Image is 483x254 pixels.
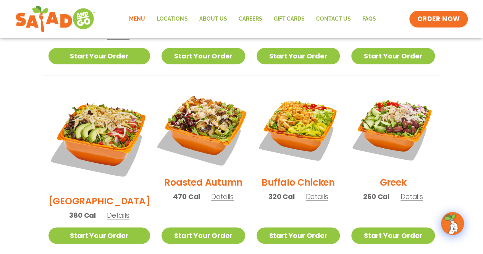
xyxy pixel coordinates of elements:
[409,11,467,28] a: ORDER NOW
[15,4,96,34] img: new-SAG-logo-768×292
[164,176,242,189] h2: Roasted Autumn
[401,192,423,201] span: Details
[356,10,381,28] a: FAQs
[351,87,435,170] img: Product photo for Greek Salad
[107,31,129,40] span: Details
[417,15,460,24] span: ORDER NOW
[363,191,389,202] span: 260 Cal
[162,227,245,244] a: Start Your Order
[48,194,150,208] h2: [GEOGRAPHIC_DATA]
[233,10,268,28] a: Careers
[69,210,96,220] span: 380 Cal
[380,176,406,189] h2: Greek
[107,210,129,220] span: Details
[151,10,193,28] a: Locations
[162,48,245,64] a: Start Your Order
[123,10,381,28] nav: Menu
[123,10,151,28] a: Menu
[351,227,435,244] a: Start Your Order
[351,48,435,64] a: Start Your Order
[442,213,463,234] img: wpChatIcon
[48,48,150,64] a: Start Your Order
[268,191,295,202] span: 320 Cal
[262,176,334,189] h2: Buffalo Chicken
[268,10,310,28] a: GIFT CARDS
[173,191,200,202] span: 470 Cal
[257,48,340,64] a: Start Your Order
[48,227,150,244] a: Start Your Order
[193,10,233,28] a: About Us
[310,10,356,28] a: Contact Us
[305,192,328,201] span: Details
[257,87,340,170] img: Product photo for Buffalo Chicken Salad
[154,79,252,177] img: Product photo for Roasted Autumn Salad
[257,227,340,244] a: Start Your Order
[48,87,150,189] img: Product photo for BBQ Ranch Salad
[211,192,234,201] span: Details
